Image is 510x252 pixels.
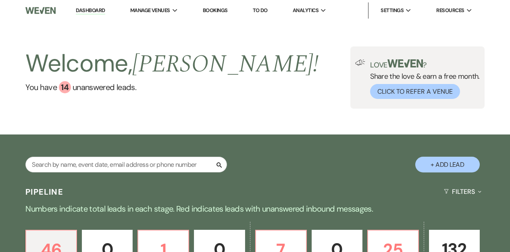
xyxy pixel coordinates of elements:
p: Love ? [370,59,480,69]
span: Analytics [293,6,318,15]
a: Dashboard [76,7,105,15]
span: [PERSON_NAME] ! [132,46,318,83]
a: Bookings [203,7,228,14]
img: weven-logo-green.svg [387,59,423,67]
button: + Add Lead [415,157,480,172]
button: Click to Refer a Venue [370,84,460,99]
img: loud-speaker-illustration.svg [355,59,365,66]
h2: Welcome, [25,46,318,81]
button: Filters [441,181,485,202]
span: Manage Venues [130,6,170,15]
a: To Do [253,7,268,14]
div: 14 [59,81,71,93]
span: Resources [436,6,464,15]
div: Share the love & earn a free month. [365,59,480,99]
a: You have 14 unanswered leads. [25,81,318,93]
img: Weven Logo [25,2,55,19]
input: Search by name, event date, email address or phone number [25,157,227,172]
span: Settings [381,6,404,15]
h3: Pipeline [25,186,63,197]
